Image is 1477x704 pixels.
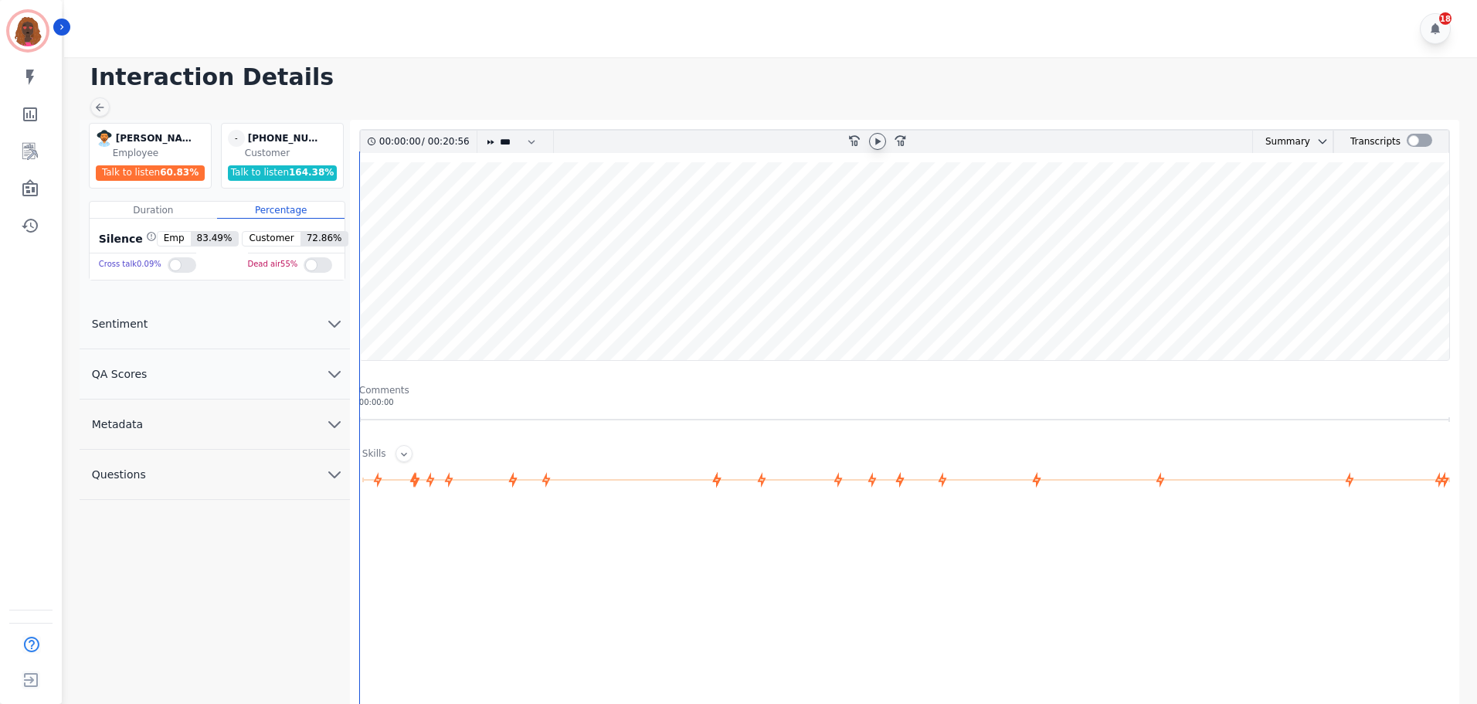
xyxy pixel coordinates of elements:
button: chevron down [1310,135,1329,148]
div: / [379,131,474,153]
div: 00:00:00 [379,131,422,153]
div: Duration [90,202,217,219]
svg: chevron down [1316,135,1329,148]
img: Bordered avatar [9,12,46,49]
button: Sentiment chevron down [80,299,350,349]
h1: Interaction Details [90,63,1462,91]
span: - [228,130,245,147]
div: Employee [113,147,208,159]
div: 00:00:00 [359,396,1450,408]
span: Questions [80,467,158,482]
div: Comments [359,384,1450,396]
div: Talk to listen [228,165,338,181]
span: Customer [243,232,300,246]
div: Skills [362,447,386,462]
svg: chevron down [325,415,344,434]
button: Questions chevron down [80,450,350,500]
div: 00:20:56 [425,131,467,153]
div: Percentage [217,202,345,219]
div: Cross talk 0.09 % [99,253,161,276]
div: Dead air 55 % [248,253,298,276]
button: QA Scores chevron down [80,349,350,400]
div: Customer [245,147,340,159]
div: Silence [96,231,157,247]
span: 164.38 % [289,167,334,178]
button: Metadata chevron down [80,400,350,450]
span: Metadata [80,417,155,432]
div: 18 [1439,12,1452,25]
span: 72.86 % [300,232,348,246]
svg: chevron down [325,365,344,383]
div: Transcripts [1350,131,1401,153]
div: [PERSON_NAME] [116,130,193,147]
span: QA Scores [80,366,160,382]
div: [PHONE_NUMBER] [248,130,325,147]
span: Emp [158,232,191,246]
span: Sentiment [80,316,160,332]
svg: chevron down [325,315,344,333]
div: Summary [1253,131,1310,153]
svg: chevron down [325,465,344,484]
span: 83.49 % [191,232,239,246]
span: 60.83 % [160,167,199,178]
div: Talk to listen [96,165,205,181]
